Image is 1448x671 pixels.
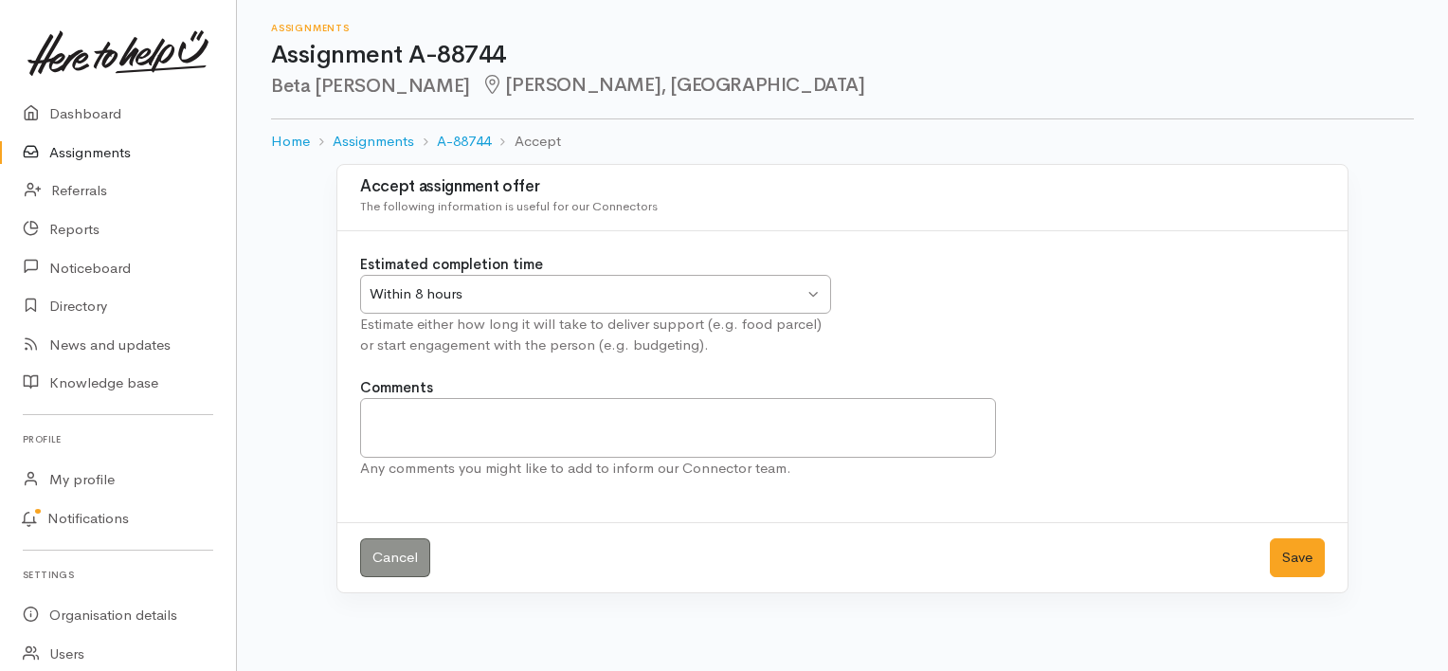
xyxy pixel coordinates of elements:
[360,458,996,480] div: Any comments you might like to add to inform our Connector team.
[271,75,1414,97] h2: Beta [PERSON_NAME]
[271,42,1414,69] h1: Assignment A-88744
[23,426,213,452] h6: Profile
[271,119,1414,164] nav: breadcrumb
[360,377,433,399] label: Comments
[360,314,831,356] div: Estimate either how long it will take to deliver support (e.g. food parcel) or start engagement w...
[491,131,560,153] li: Accept
[23,562,213,588] h6: Settings
[333,131,414,153] a: Assignments
[271,131,310,153] a: Home
[360,538,430,577] a: Cancel
[370,283,804,305] div: Within 8 hours
[360,254,543,276] label: Estimated completion time
[1270,538,1325,577] button: Save
[360,198,658,214] span: The following information is useful for our Connectors
[360,178,1325,196] h3: Accept assignment offer
[437,131,491,153] a: A-88744
[271,23,1414,33] h6: Assignments
[481,73,865,97] span: [PERSON_NAME], [GEOGRAPHIC_DATA]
